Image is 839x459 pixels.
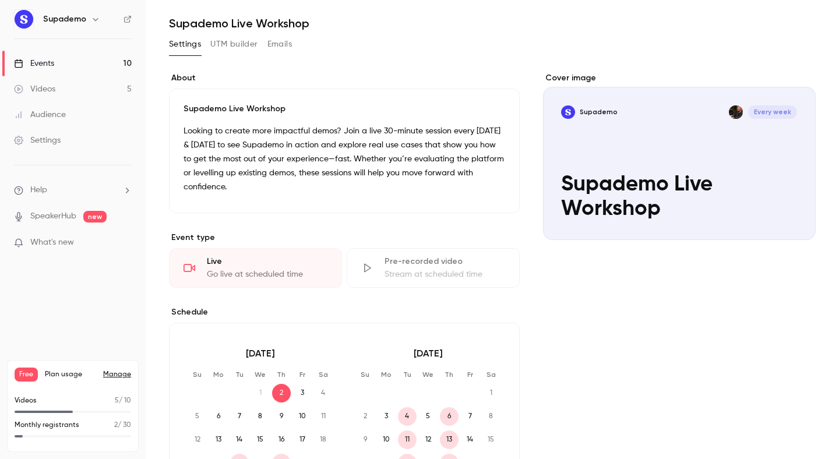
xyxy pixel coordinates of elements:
[103,370,131,379] a: Manage
[356,347,500,361] p: [DATE]
[30,236,74,249] span: What's new
[209,370,228,379] p: Mo
[115,396,131,406] p: / 10
[230,407,249,426] span: 7
[314,384,333,402] span: 4
[398,370,417,379] p: Tu
[207,269,327,280] div: Go live at scheduled time
[210,35,258,54] button: UTM builder
[482,384,500,402] span: 1
[14,109,66,121] div: Audience
[398,430,417,449] span: 11
[314,430,333,449] span: 18
[169,306,520,318] p: Schedule
[15,10,33,29] img: Supademo
[251,384,270,402] span: 1
[293,430,312,449] span: 17
[184,103,505,115] p: Supademo Live Workshop
[251,430,270,449] span: 15
[251,370,270,379] p: We
[188,370,207,379] p: Su
[14,83,55,95] div: Videos
[461,430,480,449] span: 14
[385,256,505,267] div: Pre-recorded video
[45,370,96,379] span: Plan usage
[314,370,333,379] p: Sa
[440,407,459,426] span: 6
[398,407,417,426] span: 4
[419,407,438,426] span: 5
[377,430,396,449] span: 10
[377,370,396,379] p: Mo
[419,430,438,449] span: 12
[207,256,327,267] div: Live
[356,430,375,449] span: 9
[14,135,61,146] div: Settings
[169,72,520,84] label: About
[377,407,396,426] span: 3
[543,72,816,84] label: Cover image
[293,384,312,402] span: 3
[461,370,480,379] p: Fr
[14,184,132,196] li: help-dropdown-opener
[43,13,86,25] h6: Supademo
[272,430,291,449] span: 16
[482,370,500,379] p: Sa
[15,396,37,406] p: Videos
[482,430,500,449] span: 15
[251,407,270,426] span: 8
[272,407,291,426] span: 9
[30,210,76,223] a: SpeakerHub
[419,370,438,379] p: We
[293,370,312,379] p: Fr
[15,368,38,382] span: Free
[314,407,333,426] span: 11
[440,430,459,449] span: 13
[293,407,312,426] span: 10
[209,430,228,449] span: 13
[356,370,375,379] p: Su
[169,232,520,243] p: Event type
[15,420,79,430] p: Monthly registrants
[230,430,249,449] span: 14
[115,397,119,404] span: 5
[14,58,54,69] div: Events
[83,211,107,223] span: new
[169,248,342,288] div: LiveGo live at scheduled time
[118,238,132,248] iframe: Noticeable Trigger
[114,422,118,429] span: 2
[272,370,291,379] p: Th
[267,35,292,54] button: Emails
[184,124,505,194] p: Looking to create more impactful demos? Join a live 30-minute session every [DATE] & [DATE] to se...
[272,384,291,402] span: 2
[188,347,333,361] p: [DATE]
[30,184,47,196] span: Help
[356,407,375,426] span: 2
[169,35,201,54] button: Settings
[543,72,816,240] section: Cover image
[347,248,520,288] div: Pre-recorded videoStream at scheduled time
[482,407,500,426] span: 8
[188,430,207,449] span: 12
[440,370,459,379] p: Th
[188,407,207,426] span: 5
[230,370,249,379] p: Tu
[385,269,505,280] div: Stream at scheduled time
[114,420,131,430] p: / 30
[169,16,816,30] h1: Supademo Live Workshop
[209,407,228,426] span: 6
[461,407,480,426] span: 7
